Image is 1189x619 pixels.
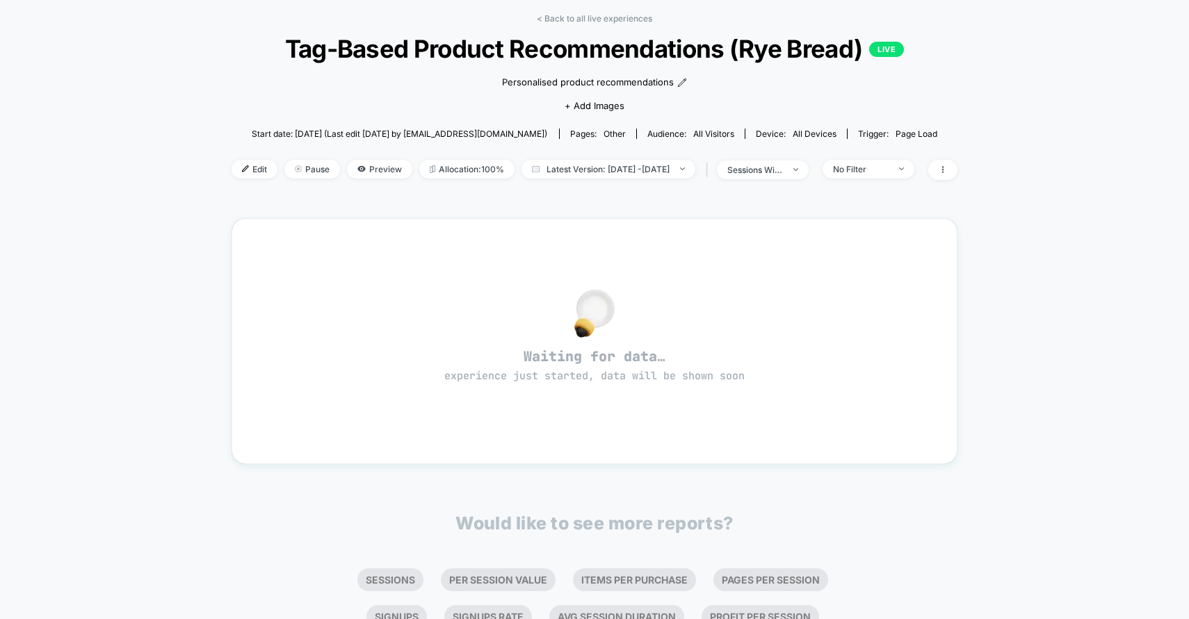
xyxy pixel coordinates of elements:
[793,129,836,139] span: all devices
[252,129,547,139] span: Start date: [DATE] (Last edit [DATE] by [EMAIL_ADDRESS][DOMAIN_NAME])
[727,165,783,175] div: sessions with impression
[537,13,652,24] a: < Back to all live experiences
[574,289,615,338] img: no_data
[793,168,798,171] img: end
[502,76,674,90] span: Personalised product recommendations
[647,129,734,139] div: Audience:
[295,165,302,172] img: end
[284,160,340,179] span: Pause
[441,568,556,591] li: Per Session Value
[896,129,937,139] span: Page Load
[430,165,435,173] img: rebalance
[565,100,624,111] span: + Add Images
[570,129,626,139] div: Pages:
[713,568,828,591] li: Pages Per Session
[347,160,412,179] span: Preview
[419,160,515,179] span: Allocation: 100%
[869,42,904,57] p: LIVE
[357,568,423,591] li: Sessions
[268,34,921,63] span: Tag-Based Product Recommendations (Rye Bread)
[833,164,889,174] div: No Filter
[532,165,540,172] img: calendar
[858,129,937,139] div: Trigger:
[444,369,745,383] span: experience just started, data will be shown soon
[455,513,734,534] p: Would like to see more reports?
[680,167,685,170] img: end
[521,160,695,179] span: Latest Version: [DATE] - [DATE]
[573,568,696,591] li: Items Per Purchase
[745,129,847,139] span: Device:
[693,129,734,139] span: All Visitors
[702,160,717,180] span: |
[899,167,904,170] img: end
[232,160,277,179] span: Edit
[257,347,932,383] span: Waiting for data…
[604,129,626,139] span: other
[242,165,249,172] img: edit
